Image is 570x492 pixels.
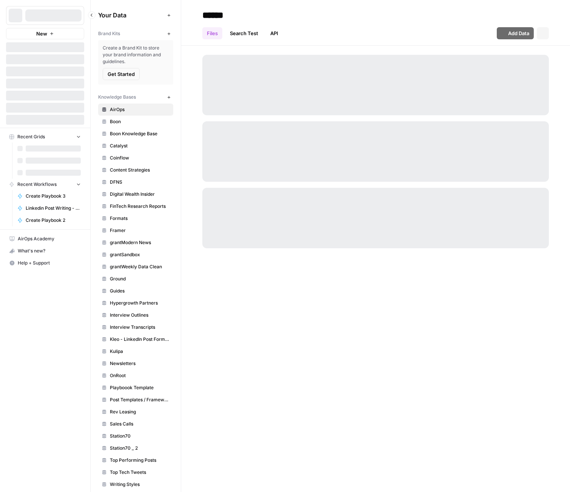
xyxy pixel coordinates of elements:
span: AirOps Academy [18,235,81,242]
span: Create Playbook 2 [26,217,81,224]
span: Station70 [110,433,170,439]
span: Create a Brand Kit to store your brand information and guidelines. [103,45,169,65]
button: Add Data [497,27,534,39]
a: Kleo - LinkedIn Post Formats [98,333,173,345]
span: Kulipa [110,348,170,355]
a: Station70 _ 2 [98,442,173,454]
span: Guides [110,288,170,294]
a: Framer [98,224,173,237]
span: Writing Styles [110,481,170,488]
span: grantModern News [110,239,170,246]
a: Newsletters [98,357,173,370]
span: grantWeekly Data Clean [110,263,170,270]
a: Formats [98,212,173,224]
span: Sales Calls [110,421,170,427]
span: Interview Outlines [110,312,170,319]
span: Recent Workflows [17,181,57,188]
a: Boon Knowledge Base [98,128,173,140]
span: OnRoot [110,372,170,379]
span: Top Performing Posts [110,457,170,464]
span: New [36,30,47,37]
a: Files [202,27,222,39]
span: Interview Transcripts [110,324,170,331]
a: FinTech Research Reports [98,200,173,212]
button: Recent Grids [6,131,84,142]
span: Formats [110,215,170,222]
span: Linkedin Post Writing - [DATE] [26,205,81,212]
span: grantSandbox [110,251,170,258]
span: Help + Support [18,260,81,266]
a: Sales Calls [98,418,173,430]
a: Digital Wealth Insider [98,188,173,200]
a: Top Tech Tweets [98,466,173,478]
a: grantSandbox [98,249,173,261]
button: Help + Support [6,257,84,269]
span: Top Tech Tweets [110,469,170,476]
span: DFNS [110,179,170,186]
a: Linkedin Post Writing - [DATE] [14,202,84,214]
span: Newsletters [110,360,170,367]
span: Brand Kits [98,30,120,37]
span: Ground [110,275,170,282]
a: Ground [98,273,173,285]
a: Kulipa [98,345,173,357]
span: AirOps [110,106,170,113]
button: Get Started [103,68,140,80]
a: Top Performing Posts [98,454,173,466]
a: Playboook Template [98,382,173,394]
a: AirOps [98,104,173,116]
a: AirOps Academy [6,233,84,245]
span: Boon [110,118,170,125]
a: Writing Styles [98,478,173,490]
span: Knowledge Bases [98,94,136,101]
a: Create Playbook 2 [14,214,84,226]
span: Post Templates / Framework [110,396,170,403]
a: Rev Leasing [98,406,173,418]
span: FinTech Research Reports [110,203,170,210]
span: Get Started [108,70,135,78]
a: Interview Transcripts [98,321,173,333]
button: What's new? [6,245,84,257]
a: Coinflow [98,152,173,164]
a: Hypergrowth Partners [98,297,173,309]
a: Catalyst [98,140,173,152]
a: Interview Outlines [98,309,173,321]
span: Create Playbook 3 [26,193,81,200]
span: Playboook Template [110,384,170,391]
span: Boon Knowledge Base [110,130,170,137]
button: New [6,28,84,39]
span: Your Data [98,11,164,20]
a: Create Playbook 3 [14,190,84,202]
a: Search Test [225,27,263,39]
span: Kleo - LinkedIn Post Formats [110,336,170,343]
span: Rev Leasing [110,408,170,415]
a: Station70 [98,430,173,442]
div: What's new? [6,245,84,257]
a: grantWeekly Data Clean [98,261,173,273]
span: Digital Wealth Insider [110,191,170,198]
span: Hypergrowth Partners [110,300,170,306]
span: Add Data [508,29,529,37]
span: Recent Grids [17,133,45,140]
span: Content Strategies [110,167,170,173]
span: Catalyst [110,142,170,149]
a: Boon [98,116,173,128]
a: Guides [98,285,173,297]
span: Framer [110,227,170,234]
button: Recent Workflows [6,179,84,190]
a: OnRoot [98,370,173,382]
a: Post Templates / Framework [98,394,173,406]
a: DFNS [98,176,173,188]
span: Coinflow [110,155,170,161]
span: Station70 _ 2 [110,445,170,452]
a: Content Strategies [98,164,173,176]
a: grantModern News [98,237,173,249]
a: API [266,27,283,39]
